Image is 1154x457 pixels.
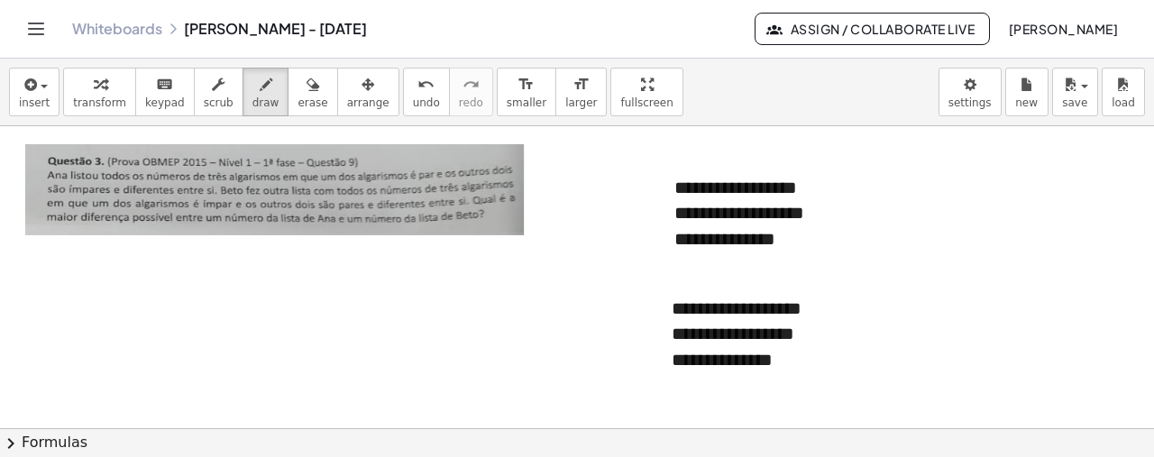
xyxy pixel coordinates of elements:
button: load [1102,68,1145,116]
span: larger [565,96,597,109]
i: format_size [572,74,590,96]
button: save [1052,68,1098,116]
button: draw [243,68,289,116]
span: erase [298,96,327,109]
span: redo [459,96,483,109]
button: settings [939,68,1002,116]
span: settings [948,96,992,109]
button: redoredo [449,68,493,116]
span: smaller [507,96,546,109]
i: format_size [517,74,535,96]
button: erase [288,68,337,116]
span: transform [73,96,126,109]
span: scrub [204,96,234,109]
span: Assign / Collaborate Live [770,21,975,37]
button: undoundo [403,68,450,116]
button: Assign / Collaborate Live [755,13,990,45]
button: format_sizelarger [555,68,607,116]
button: scrub [194,68,243,116]
button: format_sizesmaller [497,68,556,116]
span: new [1015,96,1038,109]
button: fullscreen [610,68,682,116]
span: fullscreen [620,96,673,109]
button: arrange [337,68,399,116]
button: keyboardkeypad [135,68,195,116]
span: save [1062,96,1087,109]
i: undo [417,74,435,96]
span: insert [19,96,50,109]
span: draw [252,96,279,109]
button: insert [9,68,60,116]
span: load [1112,96,1135,109]
span: arrange [347,96,389,109]
span: keypad [145,96,185,109]
a: Whiteboards [72,20,162,38]
i: redo [463,74,480,96]
span: [PERSON_NAME] [1008,21,1118,37]
button: transform [63,68,136,116]
button: [PERSON_NAME] [994,13,1132,45]
i: keyboard [156,74,173,96]
button: new [1005,68,1049,116]
button: Toggle navigation [22,14,50,43]
span: undo [413,96,440,109]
